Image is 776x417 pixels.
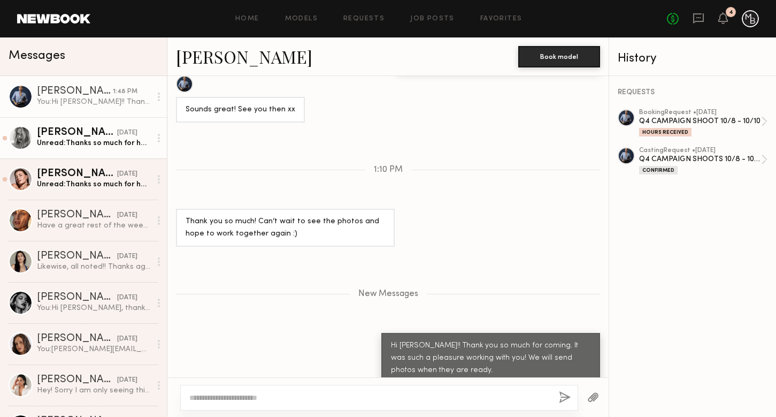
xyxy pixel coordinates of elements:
a: Job Posts [410,16,455,22]
a: Favorites [480,16,523,22]
div: Have a great rest of the week :). Talk soon! [37,221,151,231]
div: 4 [729,10,733,16]
div: Q4 CAMPAIGN SHOOTS 10/8 - 10/10 [639,154,761,164]
div: [DATE] [117,375,137,385]
div: [PERSON_NAME] [37,127,117,138]
div: [DATE] [117,334,137,344]
a: Requests [343,16,385,22]
div: [DATE] [117,293,137,303]
div: Unread: Thanks so much for having me😊 [37,138,151,148]
div: 1:48 PM [113,87,137,97]
div: [PERSON_NAME] [37,333,117,344]
a: Book model [518,51,600,60]
div: [PERSON_NAME] [37,251,117,262]
div: Hi [PERSON_NAME]!! Thank you so much for coming. It was such a pleasure working with you! We will... [391,340,590,377]
a: castingRequest •[DATE]Q4 CAMPAIGN SHOOTS 10/8 - 10/10Confirmed [639,147,767,175]
button: Book model [518,46,600,67]
div: Thank you so much! Can’t wait to see the photos and hope to work together again :) [186,216,385,240]
div: Q4 CAMPAIGN SHOOT 10/8 - 10/10 [639,116,761,126]
div: You: Hi [PERSON_NAME], thank you for informing us. Our casting closed for this [DATE]. But I am m... [37,303,151,313]
div: Hours Received [639,128,692,137]
a: bookingRequest •[DATE]Q4 CAMPAIGN SHOOT 10/8 - 10/10Hours Received [639,109,767,137]
a: [PERSON_NAME] [176,45,312,68]
span: 1:10 PM [374,165,403,175]
div: You: Hi [PERSON_NAME]!! Thank you so much for coming. It was such a pleasure working with you! We... [37,97,151,107]
div: [PERSON_NAME] [37,169,117,179]
a: Home [235,16,259,22]
div: [PERSON_NAME] [37,375,117,385]
div: History [618,52,767,65]
div: [DATE] [117,169,137,179]
span: New Messages [358,290,418,299]
a: Models [285,16,318,22]
div: Sounds great! See you then xx [186,104,295,116]
div: REQUESTS [618,89,767,96]
div: [DATE] [117,128,137,138]
div: [DATE] [117,210,137,221]
span: Messages [9,50,65,62]
div: Confirmed [639,166,678,175]
div: [DATE] [117,252,137,262]
div: booking Request • [DATE] [639,109,761,116]
div: You: [PERSON_NAME][EMAIL_ADDRESS][DOMAIN_NAME] is great [37,344,151,354]
div: Hey! Sorry I am only seeing this now. I am definitely interested. Is the shoot a few days? [37,385,151,396]
div: Likewise, all noted!! Thanks again for having me 🫶🏽 [37,262,151,272]
div: [PERSON_NAME] [37,86,113,97]
div: Unread: Thanks so much for having me! :) [37,179,151,189]
div: [PERSON_NAME] [37,292,117,303]
div: [PERSON_NAME] [37,210,117,221]
div: casting Request • [DATE] [639,147,761,154]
